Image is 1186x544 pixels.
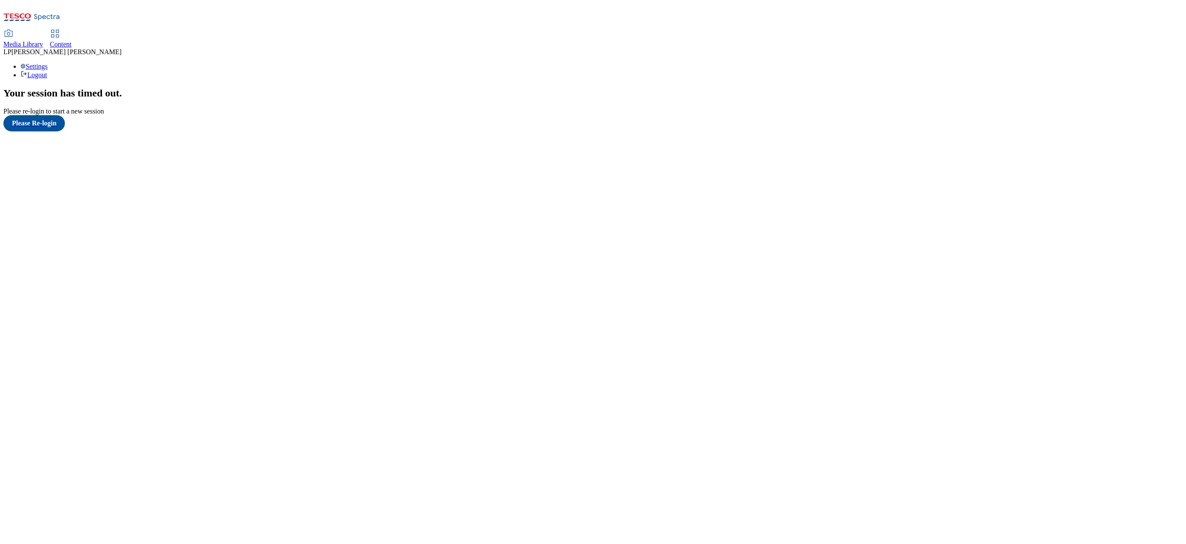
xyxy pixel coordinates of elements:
h2: Your session has timed out [3,87,1183,99]
span: Media Library [3,41,43,48]
button: Please Re-login [3,115,65,131]
a: Media Library [3,30,43,48]
a: Please Re-login [3,115,1183,131]
span: LP [3,48,12,55]
a: Content [50,30,72,48]
span: . [120,87,122,99]
span: Content [50,41,72,48]
a: Logout [20,71,47,79]
span: [PERSON_NAME] [PERSON_NAME] [12,48,122,55]
a: Settings [20,63,48,70]
div: Please re-login to start a new session [3,108,1183,115]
